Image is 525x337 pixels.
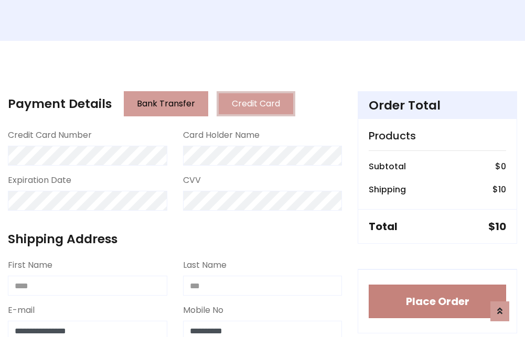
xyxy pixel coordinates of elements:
[183,129,260,142] label: Card Holder Name
[8,96,112,111] h4: Payment Details
[498,183,506,195] span: 10
[501,160,506,172] span: 0
[8,232,342,246] h4: Shipping Address
[495,219,506,234] span: 10
[495,161,506,171] h6: $
[8,304,35,317] label: E-mail
[183,174,201,187] label: CVV
[8,259,52,271] label: First Name
[8,174,71,187] label: Expiration Date
[369,129,506,142] h5: Products
[217,91,295,116] button: Credit Card
[492,184,506,194] h6: $
[369,161,406,171] h6: Subtotal
[183,304,223,317] label: Mobile No
[183,259,227,271] label: Last Name
[488,220,506,233] h5: $
[8,129,92,142] label: Credit Card Number
[369,220,398,233] h5: Total
[369,184,406,194] h6: Shipping
[369,285,506,318] button: Place Order
[124,91,208,116] button: Bank Transfer
[369,98,506,113] h4: Order Total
